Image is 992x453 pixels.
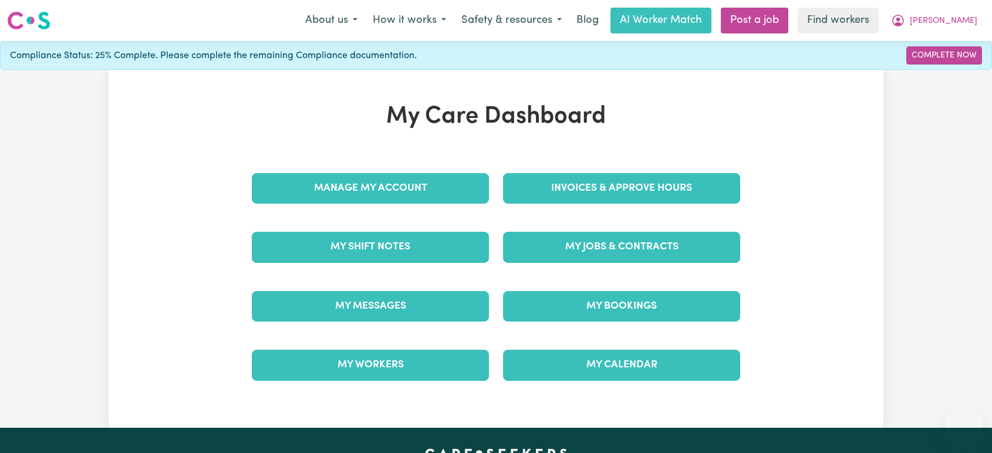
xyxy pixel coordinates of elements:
[252,350,489,380] a: My Workers
[883,8,985,33] button: My Account
[721,8,788,33] a: Post a job
[503,173,740,204] a: Invoices & Approve Hours
[503,232,740,262] a: My Jobs & Contracts
[503,350,740,380] a: My Calendar
[245,103,747,131] h1: My Care Dashboard
[7,7,50,34] a: Careseekers logo
[798,8,879,33] a: Find workers
[298,8,365,33] button: About us
[906,46,982,65] a: Complete Now
[252,291,489,322] a: My Messages
[252,173,489,204] a: Manage My Account
[10,49,417,63] span: Compliance Status: 25% Complete. Please complete the remaining Compliance documentation.
[610,8,711,33] a: AI Worker Match
[252,232,489,262] a: My Shift Notes
[945,406,983,444] iframe: Button to launch messaging window
[569,8,606,33] a: Blog
[365,8,454,33] button: How it works
[910,15,977,28] span: [PERSON_NAME]
[7,10,50,31] img: Careseekers logo
[503,291,740,322] a: My Bookings
[454,8,569,33] button: Safety & resources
